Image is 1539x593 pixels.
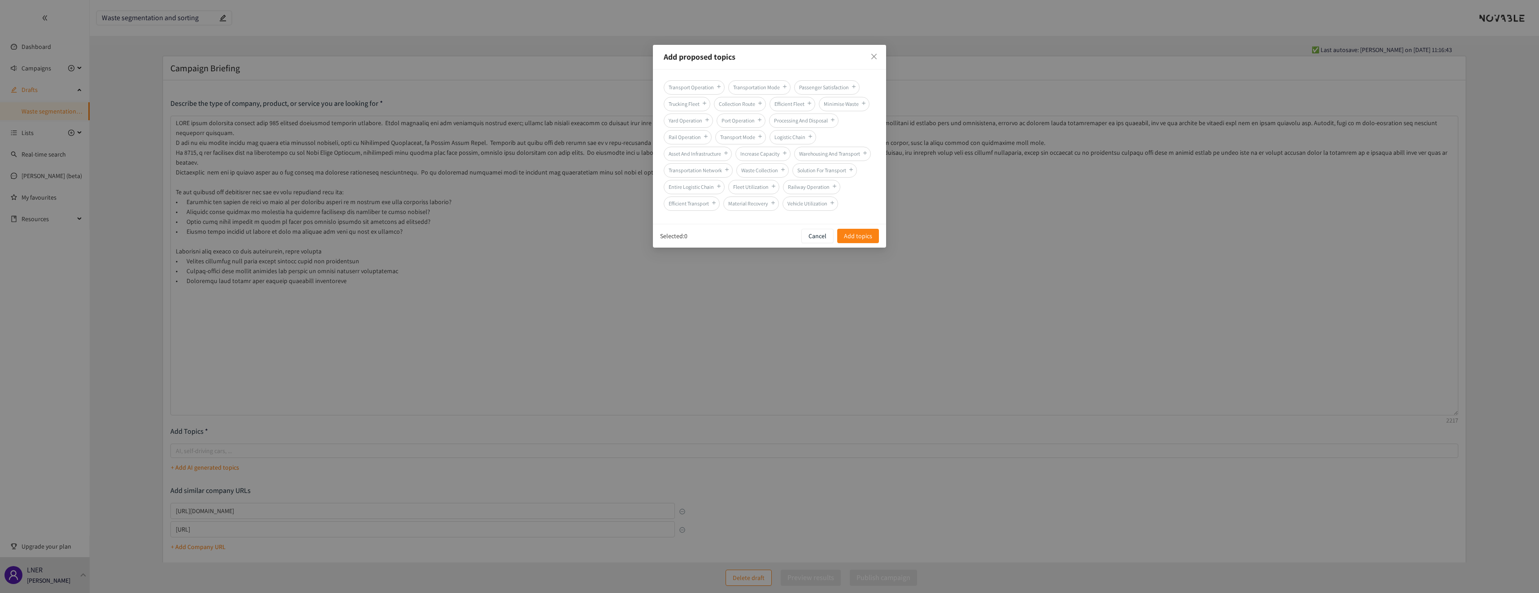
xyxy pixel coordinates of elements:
[664,80,725,95] span: Transport Operation
[664,113,713,128] span: Yard Operation
[664,130,712,144] span: Rail Operation
[723,196,779,211] span: Material Recovery
[781,167,785,172] span: plus
[758,101,762,105] span: plus
[783,151,787,155] span: plus
[664,196,720,211] span: Efficient Transport
[830,201,835,205] span: plus
[664,97,710,111] span: Trucking Fleet
[1494,550,1539,593] iframe: Chat Widget
[717,184,721,188] span: plus
[794,80,860,95] span: Passenger Satisfaction
[660,231,687,241] p: Selected: 0
[715,130,766,144] span: Transport Mode
[832,184,837,188] span: plus
[769,130,816,144] span: Logistic Chain
[771,201,775,205] span: plus
[837,229,879,243] button: Add topics
[717,113,765,128] span: Port Operation
[664,147,732,161] span: Asset And Infrastructure
[807,101,812,105] span: plus
[794,147,871,161] span: Warehousing And Transport
[725,167,729,172] span: plus
[801,229,834,243] button: Cancel
[728,180,779,194] span: Fleet Utilization
[704,134,708,139] span: plus
[664,52,875,62] p: Add proposed topics
[664,180,725,194] span: Entire Logistic Chain
[809,231,826,241] p: Cancel
[664,163,733,178] span: Transportation Network
[769,113,839,128] span: Processing And Disposal
[735,147,791,161] span: Increase Capacity
[724,151,728,155] span: plus
[819,97,869,111] span: Minimise Waste
[783,196,838,211] span: Vehicle Utilization
[844,231,872,241] span: Add topics
[736,163,789,178] span: Waste Collection
[783,180,840,194] span: Railway Operation
[757,118,762,122] span: plus
[712,201,716,205] span: plus
[863,151,867,155] span: plus
[808,134,813,139] span: plus
[717,84,721,89] span: plus
[862,45,886,69] button: Close
[861,101,866,105] span: plus
[852,84,856,89] span: plus
[758,134,762,139] span: plus
[705,118,709,122] span: plus
[783,84,787,89] span: plus
[849,167,853,172] span: plus
[728,80,791,95] span: Transportation Mode
[870,53,878,60] span: close
[769,97,815,111] span: Efficient Fleet
[702,101,707,105] span: plus
[771,184,776,188] span: plus
[714,97,766,111] span: Collection Route
[830,118,835,122] span: plus
[792,163,857,178] span: Solution For Transport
